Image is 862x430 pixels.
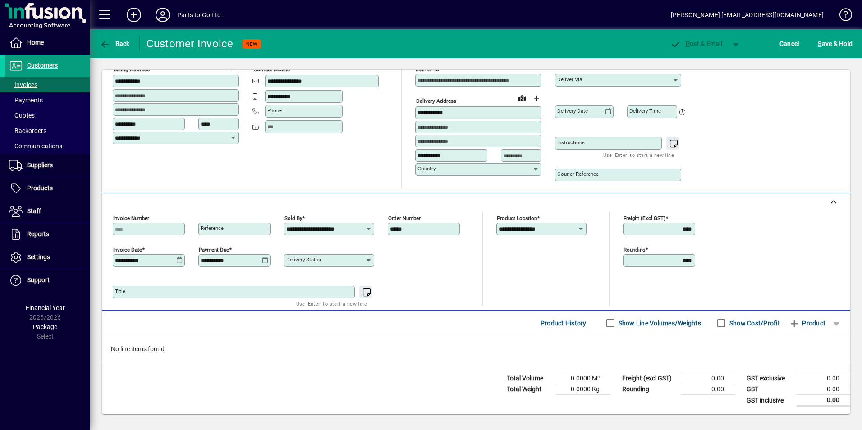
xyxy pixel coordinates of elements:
mat-label: Instructions [557,139,585,146]
a: Staff [5,200,90,223]
td: Rounding [618,384,681,395]
span: Home [27,39,44,46]
label: Show Cost/Profit [728,319,780,328]
span: Settings [27,253,50,261]
span: Backorders [9,127,46,134]
td: 0.0000 M³ [556,373,610,384]
mat-label: Sold by [284,215,302,221]
mat-label: Phone [267,107,282,114]
a: Reports [5,223,90,246]
span: Support [27,276,50,284]
div: No line items found [102,335,850,363]
mat-label: Invoice number [113,215,149,221]
a: View on map [212,59,227,73]
mat-label: Deliver via [557,76,582,82]
span: ave & Hold [818,37,853,51]
span: Customers [27,62,58,69]
td: 0.00 [796,395,850,406]
td: 0.00 [681,373,735,384]
a: Backorders [5,123,90,138]
span: Financial Year [26,304,65,311]
span: ost & Email [670,40,722,47]
span: Invoices [9,81,37,88]
td: 0.0000 Kg [556,384,610,395]
mat-hint: Use 'Enter' to start a new line [603,150,674,160]
a: Knowledge Base [833,2,851,31]
a: Quotes [5,108,90,123]
a: View on map [515,91,529,105]
a: Invoices [5,77,90,92]
button: Profile [148,7,177,23]
span: Reports [27,230,49,238]
div: [PERSON_NAME] [EMAIL_ADDRESS][DOMAIN_NAME] [671,8,824,22]
button: Copy to Delivery address [227,59,241,74]
span: S [818,40,821,47]
mat-label: Country [417,165,436,172]
span: Product History [541,316,587,330]
span: Back [100,40,130,47]
a: Payments [5,92,90,108]
a: Home [5,32,90,54]
mat-hint: Use 'Enter' to start a new line [296,298,367,309]
span: Payments [9,96,43,104]
button: Product History [537,315,590,331]
button: Product [784,315,830,331]
td: Freight (excl GST) [618,373,681,384]
button: Post & Email [665,36,727,52]
button: Choose address [529,91,544,105]
a: Suppliers [5,154,90,177]
td: 0.00 [796,373,850,384]
td: GST inclusive [742,395,796,406]
td: GST [742,384,796,395]
a: Settings [5,246,90,269]
td: Total Weight [502,384,556,395]
mat-label: Order number [388,215,421,221]
button: Add [119,7,148,23]
span: Quotes [9,112,35,119]
mat-label: Freight (excl GST) [624,215,665,221]
div: Parts to Go Ltd. [177,8,223,22]
a: Support [5,269,90,292]
span: Cancel [779,37,799,51]
mat-label: Reference [201,225,224,231]
mat-label: Product location [497,215,537,221]
span: Staff [27,207,41,215]
mat-label: Title [115,288,125,294]
span: P [686,40,690,47]
td: 0.00 [796,384,850,395]
mat-label: Delivery time [629,108,661,114]
mat-label: Delivery date [557,108,588,114]
mat-label: Courier Reference [557,171,599,177]
span: Package [33,323,57,330]
app-page-header-button: Back [90,36,140,52]
td: 0.00 [681,384,735,395]
td: Total Volume [502,373,556,384]
span: Product [789,316,825,330]
mat-label: Delivery status [286,256,321,263]
span: Communications [9,142,62,150]
a: Communications [5,138,90,154]
span: Suppliers [27,161,53,169]
mat-label: Payment due [199,247,229,253]
button: Cancel [777,36,802,52]
button: Save & Hold [816,36,855,52]
span: Products [27,184,53,192]
mat-label: Rounding [624,247,645,253]
a: Products [5,177,90,200]
label: Show Line Volumes/Weights [617,319,701,328]
mat-label: Invoice date [113,247,142,253]
span: NEW [246,41,257,47]
button: Back [97,36,132,52]
div: Customer Invoice [147,37,234,51]
td: GST exclusive [742,373,796,384]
